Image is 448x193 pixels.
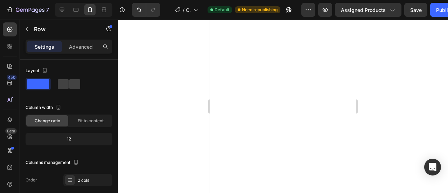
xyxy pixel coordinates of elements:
button: 7 [3,3,52,17]
div: Open Intercom Messenger [424,159,441,175]
div: Layout [26,66,49,76]
span: Copy of Product Page - [DATE] 00:44:31 [186,6,191,14]
div: 12 [27,134,111,144]
button: Save [404,3,427,17]
p: 7 [46,6,49,14]
div: Columns management [26,158,80,167]
span: / [183,6,184,14]
span: Change ratio [35,118,60,124]
div: Order [26,177,37,183]
div: 2 cols [78,177,111,184]
span: Need republishing [242,7,278,13]
iframe: To enrich screen reader interactions, please activate Accessibility in Grammarly extension settings [210,20,356,193]
p: Row [34,25,93,33]
div: Undo/Redo [132,3,160,17]
button: Assigned Products [335,3,401,17]
p: Settings [35,43,54,50]
span: Assigned Products [341,6,386,14]
p: Advanced [69,43,93,50]
span: Save [410,7,422,13]
span: Fit to content [78,118,104,124]
div: Beta [5,128,17,134]
div: Column width [26,103,63,112]
span: Default [215,7,229,13]
div: 450 [7,75,17,80]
